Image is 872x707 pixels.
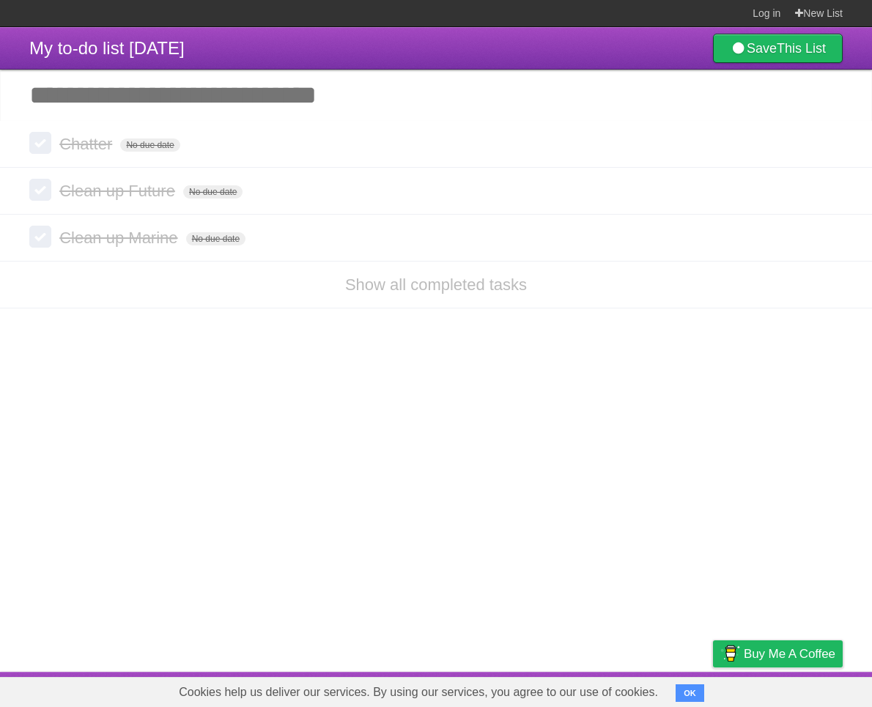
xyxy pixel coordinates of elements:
[345,275,527,294] a: Show all completed tasks
[59,229,181,247] span: Clean up Marine
[694,675,732,703] a: Privacy
[644,675,676,703] a: Terms
[750,675,843,703] a: Suggest a feature
[29,179,51,201] label: Done
[59,182,179,200] span: Clean up Future
[29,132,51,154] label: Done
[164,678,673,707] span: Cookies help us deliver our services. By using our services, you agree to our use of cookies.
[59,135,116,153] span: Chatter
[29,226,51,248] label: Done
[120,138,180,152] span: No due date
[777,41,826,56] b: This List
[566,675,626,703] a: Developers
[744,641,835,667] span: Buy me a coffee
[713,34,843,63] a: SaveThis List
[518,675,549,703] a: About
[676,684,704,702] button: OK
[720,641,740,666] img: Buy me a coffee
[186,232,245,245] span: No due date
[29,38,185,58] span: My to-do list [DATE]
[183,185,243,199] span: No due date
[713,640,843,667] a: Buy me a coffee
